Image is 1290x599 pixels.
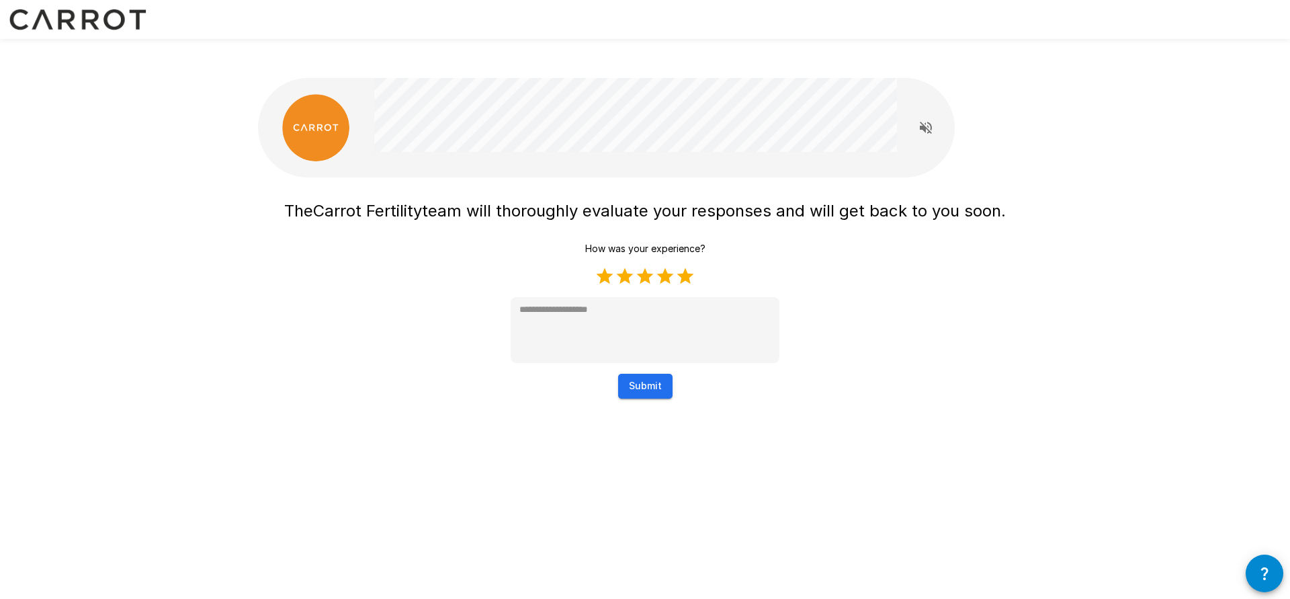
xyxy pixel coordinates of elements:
span: Carrot Fertility [313,201,422,221]
button: Submit [618,374,673,399]
button: Read questions aloud [912,114,939,141]
span: The [284,201,313,221]
img: carrot_logo.png [282,94,349,161]
p: How was your experience? [585,242,705,255]
span: team will thoroughly evaluate your responses and will get back to you soon. [422,201,1006,221]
